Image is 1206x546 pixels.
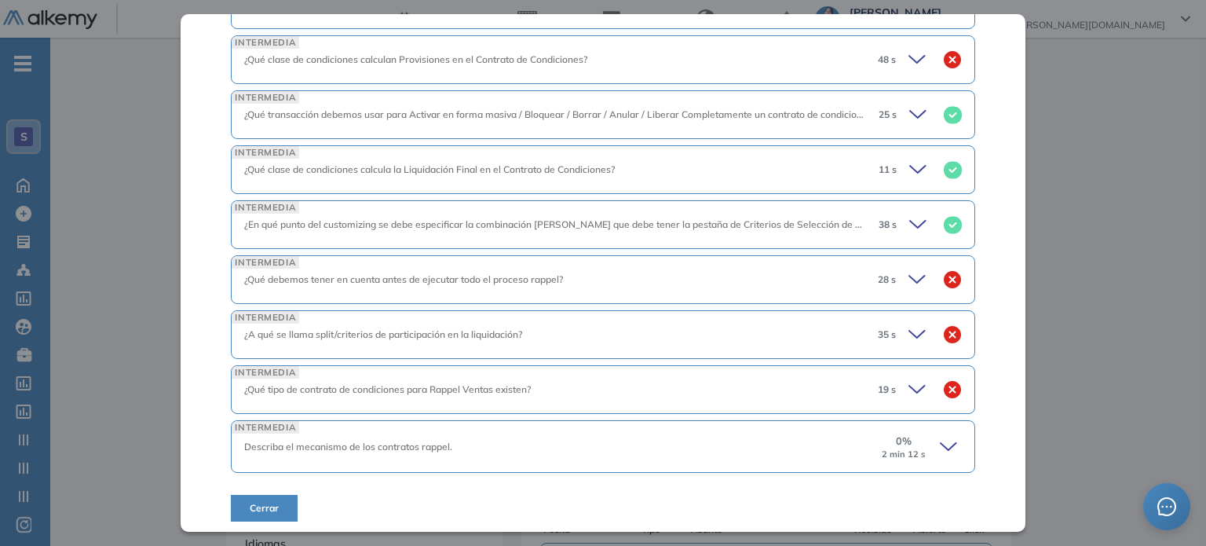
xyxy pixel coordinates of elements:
[231,495,298,522] button: Cerrar
[878,328,896,342] span: 35 s
[244,53,587,65] span: ¿Qué clase de condiciones calculan Provisiones en el Contrato de Condiciones?
[879,108,897,122] span: 25 s
[244,108,876,120] span: ¿Qué transacción debemos usar para Activar en forma masiva / Bloquear / Borrar / Anular / Liberar...
[244,383,531,395] span: ¿Qué tipo de contrato de condiciones para Rappel Ventas existen?
[244,218,1080,230] span: ¿En qué punto del customizing se debe especificar la combinación [PERSON_NAME] que debe tener la ...
[878,273,896,287] span: 28 s
[244,273,563,285] span: ¿Qué debemos tener en cuenta antes de ejecutar todo el proceso rappel?
[896,434,912,449] span: 0 %
[244,163,615,175] span: ¿Qué clase de condiciones calcula la Liquidación Final en el Contrato de Condiciones?
[232,311,299,323] span: INTERMEDIA
[244,441,452,453] span: Describa el mecanismo de los contratos rappel.
[878,53,896,67] span: 48 s
[250,501,279,515] span: Cerrar
[232,201,299,213] span: INTERMEDIA
[232,146,299,158] span: INTERMEDIA
[232,256,299,268] span: INTERMEDIA
[244,328,522,340] span: ¿A qué se llama split/criterios de participación en la liquidación?
[882,449,926,460] small: 2 min 12 s
[878,383,896,397] span: 19 s
[879,163,897,177] span: 11 s
[232,91,299,103] span: INTERMEDIA
[232,366,299,378] span: INTERMEDIA
[879,218,897,232] span: 38 s
[1157,497,1176,516] span: message
[232,36,299,48] span: INTERMEDIA
[232,421,299,433] span: INTERMEDIA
